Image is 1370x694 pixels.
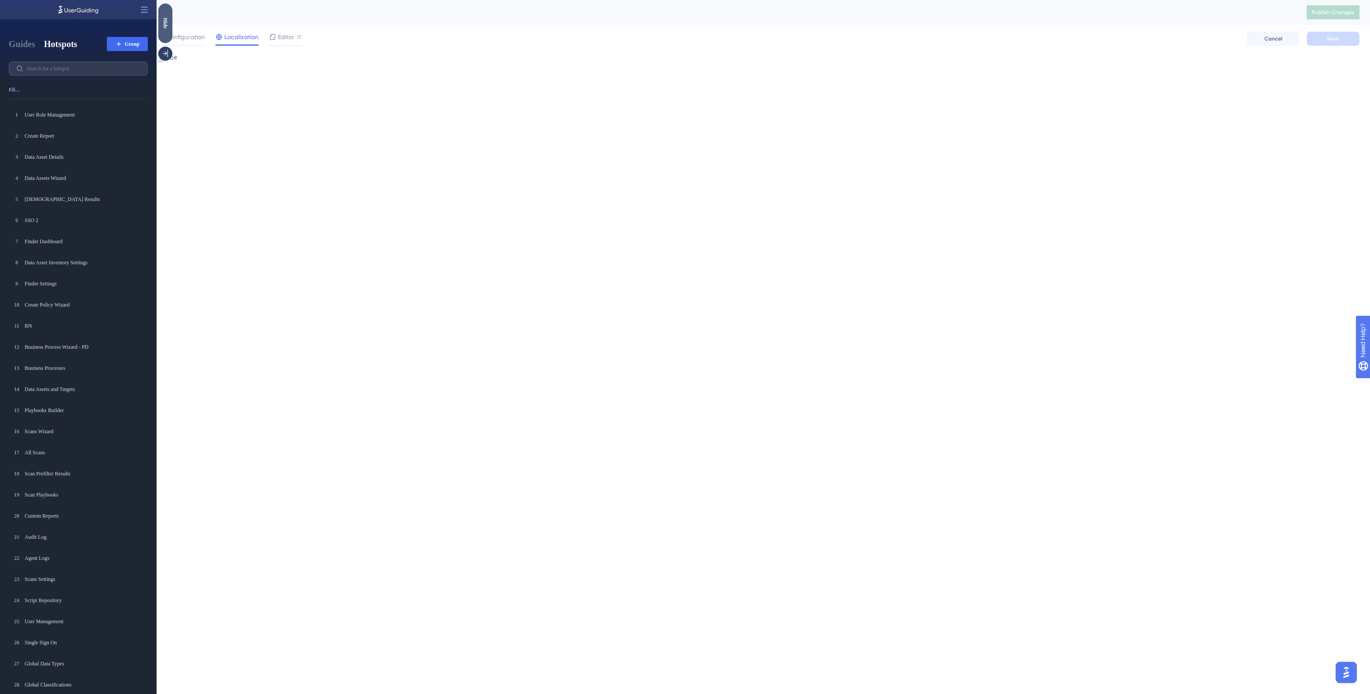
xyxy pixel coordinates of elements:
div: 4 [12,174,21,183]
div: 1 [12,110,21,119]
div: 3 [12,153,21,161]
div: Business Process Wizard - PD [25,343,146,351]
div: User Role Management [25,111,146,118]
div: 6 [12,216,21,225]
div: RN [25,322,146,329]
span: Editor [278,32,294,42]
div: Business Processes [25,365,146,372]
div: Localization: [116,53,1359,63]
div: Finder Dashboard [25,238,146,245]
div: Global Classifications [25,681,146,688]
button: Publish Changes [1307,5,1359,19]
div: 25 [12,617,21,626]
span: Configuration [166,32,205,42]
div: 22 [12,554,21,563]
div: SSO 2 [25,217,146,224]
div: User Management [25,618,146,625]
div: 13 [12,364,21,373]
div: 12 [12,343,21,351]
div: 26 [12,638,21,647]
span: Filter [9,86,21,93]
div: [DEMOGRAPHIC_DATA] Results [25,196,146,203]
div: Custom Reports [25,512,146,519]
span: Need Help? [21,2,55,13]
span: Save [1327,35,1339,42]
div: Scan Prefilter Results [25,470,146,477]
div: 14 [12,385,21,394]
div: 16 [12,427,21,436]
span: Publish Changes [1312,9,1354,16]
div: Create Report [25,132,146,139]
div: 27 [12,659,21,668]
div: 17 [12,448,21,457]
div: 15 [12,406,21,415]
iframe: UserGuiding AI Assistant Launcher [1333,659,1359,686]
div: Data Assets Wizard [25,175,146,182]
div: Data Asset Details [25,153,146,161]
div: 5 [12,195,21,204]
div: Audit Log [116,6,1285,18]
span: Off [169,55,177,62]
span: Group [125,40,140,47]
div: Playbooks Builder [25,407,146,414]
div: Data Assets and Targets [25,386,146,393]
button: Save [1307,32,1359,46]
span: Localization [224,32,259,42]
div: 2 [12,131,21,140]
div: Scans Settings [25,576,146,583]
div: Audit Log [25,533,146,541]
div: 8 [12,258,21,267]
div: 18 [12,469,21,478]
div: Data Asset Inventory Settings [25,259,146,266]
button: Guides [9,38,35,50]
span: Cancel [1264,35,1282,42]
div: 28 [12,680,21,689]
input: Search for a hotspot [27,66,140,72]
div: Create Policy Wizard [25,301,146,308]
div: Single Sign On [25,639,146,646]
div: 20 [12,511,21,520]
div: 19 [12,490,21,499]
div: 24 [12,596,21,605]
div: Global Data Types [25,660,146,667]
div: All Scans [25,449,146,456]
div: 10 [12,300,21,309]
div: Script Repository [25,597,146,604]
div: Finder Settings [25,280,146,287]
button: Group [107,37,148,51]
button: Cancel [1247,32,1300,46]
div: 11 [12,321,21,330]
button: Filter [9,83,21,97]
div: 21 [12,533,21,541]
div: 9 [12,279,21,288]
div: Scan Playbooks [25,491,146,498]
div: Agent Logs [25,555,146,562]
button: Hotspots [44,38,77,50]
div: Scans Wizard [25,428,146,435]
div: 7 [12,237,21,246]
div: 23 [12,575,21,584]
